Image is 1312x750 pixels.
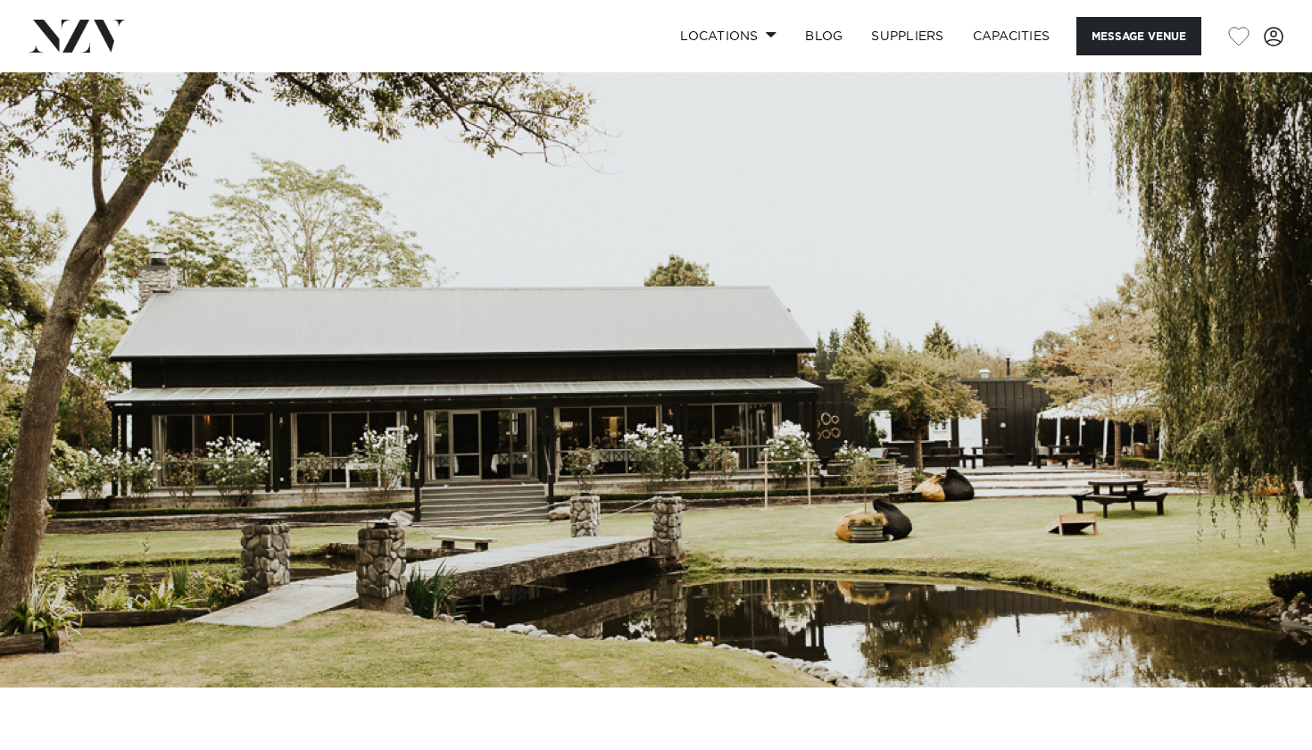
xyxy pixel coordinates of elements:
a: BLOG [791,17,857,55]
a: Locations [666,17,791,55]
a: Capacities [959,17,1065,55]
img: nzv-logo.png [29,20,126,52]
button: Message Venue [1076,17,1201,55]
a: SUPPLIERS [857,17,958,55]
